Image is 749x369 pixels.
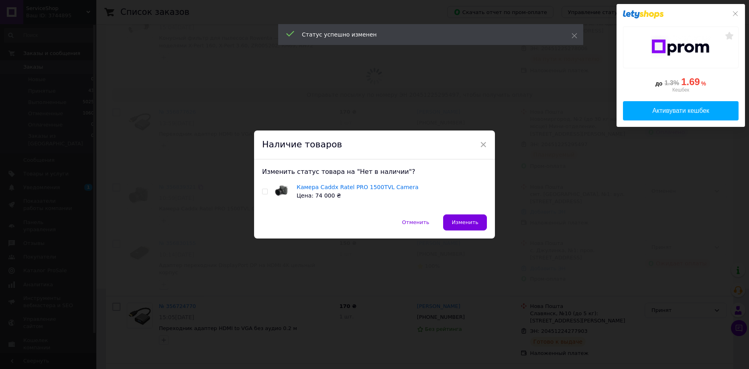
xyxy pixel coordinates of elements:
[262,167,487,176] div: Изменить статус товара на "Нет в наличии"?
[302,31,552,39] div: Статус успешно изменен
[452,219,478,225] span: Изменить
[297,184,419,190] a: Камера Caddx Ratel PRO 1500TVL Camera
[480,138,487,151] span: ×
[297,192,419,200] div: Цена: 74 000 ₴
[402,219,429,225] span: Отменить
[443,214,487,230] button: Изменить
[394,214,438,230] button: Отменить
[254,130,495,159] div: Наличие товаров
